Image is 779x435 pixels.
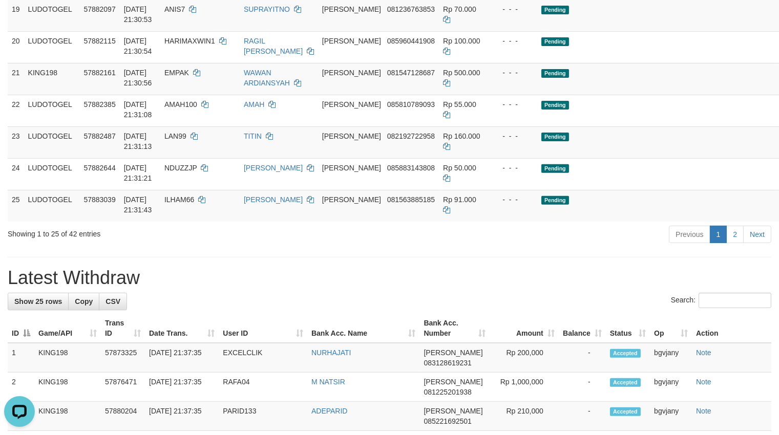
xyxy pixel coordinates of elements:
span: Pending [541,101,569,110]
span: Pending [541,164,569,173]
span: [PERSON_NAME] [424,378,482,386]
span: Rp 100.000 [443,37,480,45]
td: 25 [8,190,24,222]
a: 1 [710,226,727,243]
a: Show 25 rows [8,293,69,310]
span: Pending [541,133,569,141]
td: LUDOTOGEL [24,158,80,190]
a: Copy [68,293,99,310]
span: [PERSON_NAME] [322,164,381,172]
span: LAN99 [164,132,186,140]
td: 21 [8,63,24,95]
td: Rp 1,000,000 [490,373,559,402]
td: LUDOTOGEL [24,126,80,158]
a: M NATSIR [311,378,345,386]
span: ANIS7 [164,5,185,13]
td: 24 [8,158,24,190]
span: Rp 160.000 [443,132,480,140]
a: 2 [726,226,744,243]
td: 2 [8,373,34,402]
td: - [559,343,606,373]
td: [DATE] 21:37:35 [145,373,219,402]
div: - - - [494,4,533,14]
th: Bank Acc. Name: activate to sort column ascending [307,314,419,343]
td: LUDOTOGEL [24,95,80,126]
td: 20 [8,31,24,63]
span: Accepted [610,407,641,416]
span: Copy 085883143808 to clipboard [387,164,435,172]
button: Open LiveChat chat widget [4,4,35,35]
a: ADEPARID [311,407,348,415]
span: [PERSON_NAME] [424,407,482,415]
a: NURHAJATI [311,349,351,357]
div: - - - [494,131,533,141]
a: Previous [669,226,710,243]
span: Copy 085810789093 to clipboard [387,100,435,108]
span: 57882385 [83,100,115,108]
td: KING198 [24,63,80,95]
td: bgvjany [650,402,692,431]
span: Copy 082192722958 to clipboard [387,132,435,140]
span: Rp 500.000 [443,69,480,77]
td: - [559,373,606,402]
a: TITIN [244,132,262,140]
th: Op: activate to sort column ascending [650,314,692,343]
span: Copy 081563885185 to clipboard [387,195,435,204]
td: LUDOTOGEL [24,190,80,222]
span: ILHAM66 [164,195,194,204]
span: 57883039 [83,195,115,204]
span: Copy 081225201938 to clipboard [424,388,471,396]
td: 22 [8,95,24,126]
a: [PERSON_NAME] [244,195,303,204]
td: 23 [8,126,24,158]
td: 1 [8,343,34,373]
span: [PERSON_NAME] [322,100,381,108]
span: Pending [541,37,569,46]
a: CSV [99,293,127,310]
a: Next [743,226,771,243]
div: - - - [494,194,533,205]
td: LUDOTOGEL [24,31,80,63]
input: Search: [699,293,771,308]
td: KING198 [34,402,101,431]
span: [DATE] 21:31:08 [124,100,152,119]
span: [PERSON_NAME] [322,37,381,45]
a: AMAH [244,100,264,108]
span: Rp 50.000 [443,164,476,172]
span: Accepted [610,349,641,358]
a: Note [696,407,711,415]
span: [PERSON_NAME] [322,195,381,204]
span: Rp 70.000 [443,5,476,13]
span: Copy 085960441908 to clipboard [387,37,435,45]
td: 57873325 [101,343,145,373]
span: [DATE] 21:30:54 [124,37,152,55]
span: Copy [75,297,93,306]
span: 57882161 [83,69,115,77]
div: Showing 1 to 25 of 42 entries [8,225,317,239]
td: bgvjany [650,373,692,402]
div: - - - [494,36,533,46]
span: Copy 083128619231 to clipboard [424,359,471,367]
span: AMAH100 [164,100,197,108]
label: Search: [671,293,771,308]
span: Rp 91.000 [443,195,476,204]
td: [DATE] 21:37:35 [145,343,219,373]
div: - - - [494,68,533,78]
span: Pending [541,69,569,78]
td: 57876471 [101,373,145,402]
span: [DATE] 21:31:21 [124,164,152,182]
td: bgvjany [650,343,692,373]
a: WAWAN ARDIANSYAH [244,69,290,87]
a: Note [696,378,711,386]
td: RAFA04 [219,373,307,402]
div: - - - [494,163,533,173]
td: PARID133 [219,402,307,431]
th: ID: activate to sort column descending [8,314,34,343]
th: Amount: activate to sort column ascending [490,314,559,343]
td: EXCELCLIK [219,343,307,373]
a: SUPRAYITNO [244,5,290,13]
span: [PERSON_NAME] [322,5,381,13]
td: Rp 210,000 [490,402,559,431]
span: Copy 081547128687 to clipboard [387,69,435,77]
th: Balance: activate to sort column ascending [559,314,606,343]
